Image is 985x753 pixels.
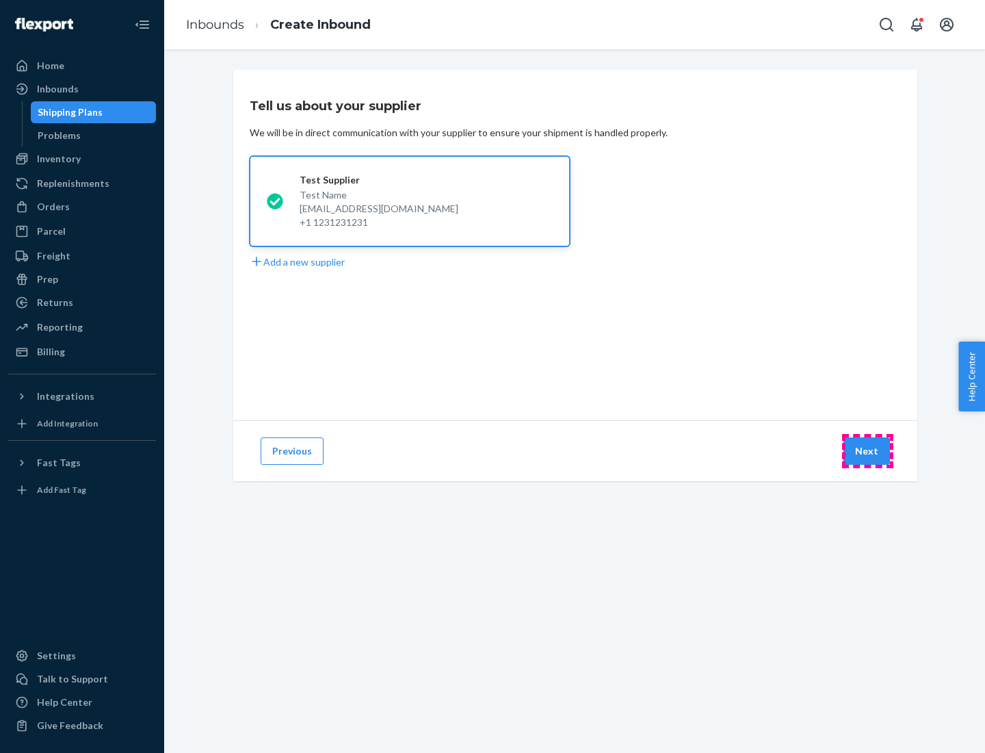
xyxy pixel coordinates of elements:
div: Settings [37,649,76,663]
div: Parcel [37,225,66,238]
div: Give Feedback [37,719,103,732]
a: Talk to Support [8,668,156,690]
a: Shipping Plans [31,101,157,123]
a: Help Center [8,691,156,713]
div: Add Fast Tag [37,484,86,496]
a: Parcel [8,220,156,242]
div: Prep [37,272,58,286]
a: Replenishments [8,173,156,194]
a: Reporting [8,316,156,338]
a: Add Integration [8,413,156,435]
div: Inventory [37,152,81,166]
div: Problems [38,129,81,142]
div: Home [37,59,64,73]
button: Open Search Box [873,11,900,38]
div: We will be in direct communication with your supplier to ensure your shipment is handled properly. [250,126,668,140]
a: Add Fast Tag [8,479,156,501]
a: Billing [8,341,156,363]
a: Create Inbound [270,17,371,32]
button: Help Center [958,342,985,411]
button: Fast Tags [8,452,156,474]
div: Billing [37,345,65,359]
a: Settings [8,645,156,667]
ol: breadcrumbs [175,5,382,45]
div: Replenishments [37,177,109,190]
button: Add a new supplier [250,255,345,269]
div: Talk to Support [37,672,108,686]
a: Prep [8,268,156,290]
a: Home [8,55,156,77]
div: Orders [37,200,70,214]
button: Previous [261,437,324,465]
button: Integrations [8,385,156,407]
button: Open notifications [903,11,930,38]
img: Flexport logo [15,18,73,31]
div: Reporting [37,320,83,334]
div: Help Center [37,695,92,709]
div: Inbounds [37,82,79,96]
button: Close Navigation [129,11,156,38]
div: Fast Tags [37,456,81,470]
div: Returns [37,296,73,309]
div: Add Integration [37,418,98,429]
h3: Tell us about your supplier [250,97,421,115]
button: Next [843,437,890,465]
button: Give Feedback [8,715,156,737]
a: Orders [8,196,156,218]
a: Inventory [8,148,156,170]
button: Open account menu [933,11,960,38]
a: Returns [8,292,156,314]
a: Inbounds [186,17,244,32]
div: Integrations [37,390,94,403]
div: Shipping Plans [38,105,103,119]
div: Freight [37,249,70,263]
a: Freight [8,245,156,267]
a: Inbounds [8,78,156,100]
a: Problems [31,125,157,146]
